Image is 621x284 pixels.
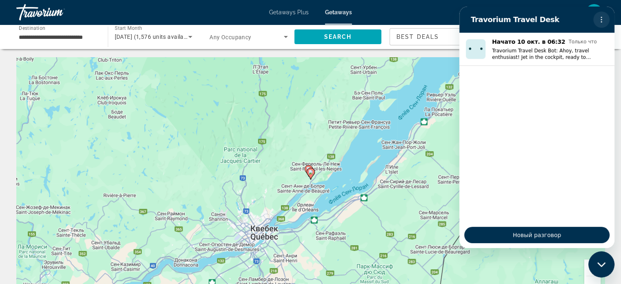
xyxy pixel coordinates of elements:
[325,9,352,16] a: Getaways
[396,32,470,42] mat-select: Sort by
[115,34,194,40] span: [DATE] (1,576 units available)
[324,34,352,40] span: Search
[584,259,601,276] button: Увеличить
[19,32,97,42] input: Select destination
[294,29,382,44] button: Search
[588,251,614,277] iframe: Кнопка, открывающая окно обмена сообщениями; идет разговор
[269,9,309,16] a: Getaways Plus
[16,2,98,23] a: Travorium
[396,34,439,40] span: Best Deals
[115,25,142,31] span: Start Month
[583,4,605,21] button: User Menu
[459,7,614,248] iframe: Окно обмена сообщениями
[209,34,252,40] span: Any Occupancy
[19,25,45,31] span: Destination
